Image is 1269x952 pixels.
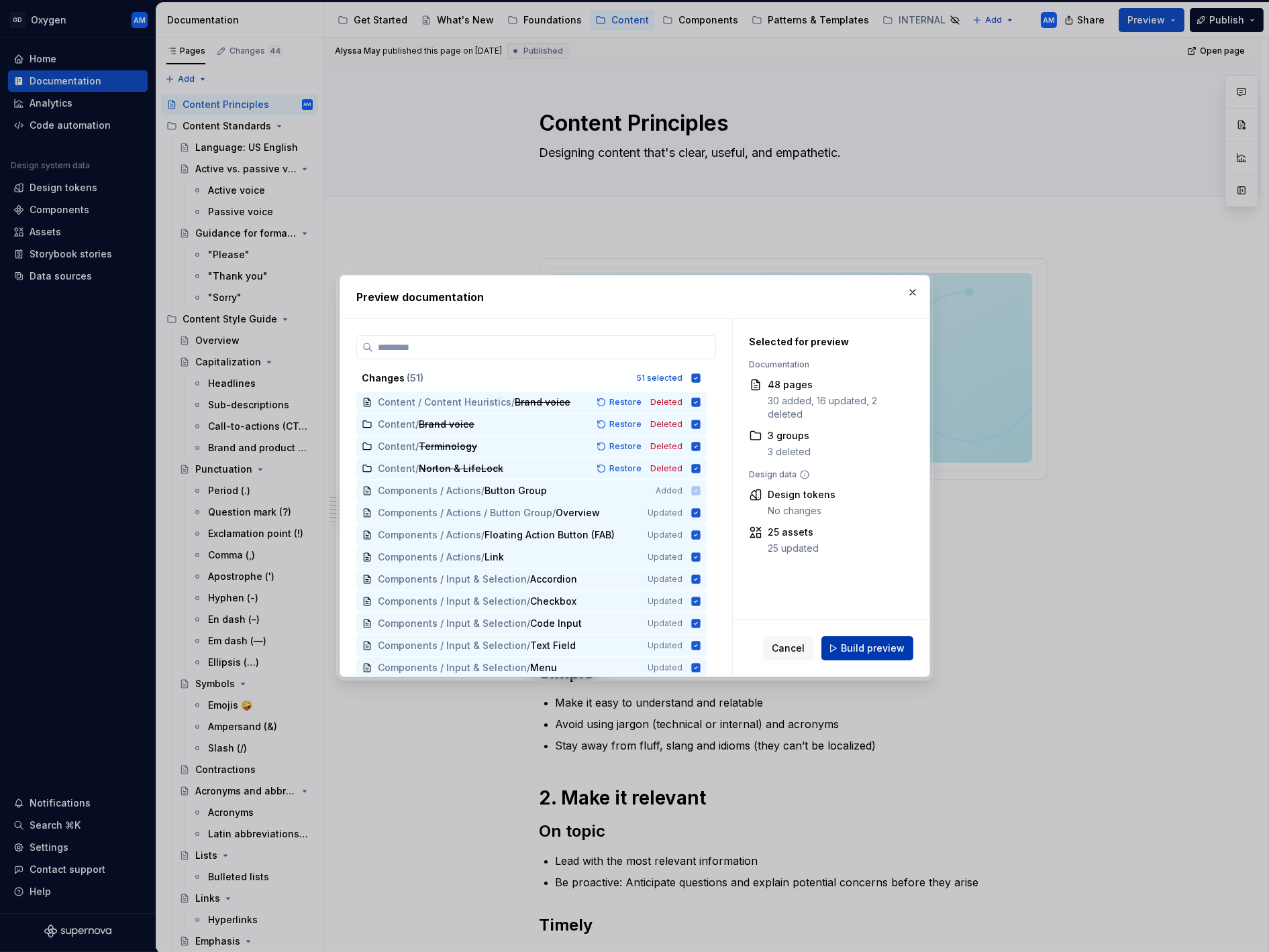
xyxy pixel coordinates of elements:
span: Components / Actions [378,528,481,542]
span: Deleted [650,441,682,452]
span: / [527,661,530,674]
span: / [415,418,419,431]
span: Updated [648,530,682,540]
span: Content [378,462,415,475]
div: Documentation [749,359,907,370]
span: Link [485,550,511,564]
div: Design data [749,469,907,480]
span: Updated [648,552,682,562]
span: Code Input [530,617,582,630]
span: Brand voice [515,396,570,409]
div: No changes [768,504,835,518]
span: Components / Input & Selection [378,661,527,674]
span: Content / Content Heuristics [378,396,511,409]
div: Changes [362,371,628,385]
span: Deleted [650,419,682,430]
span: Restore [609,441,642,452]
button: Restore [593,462,648,475]
button: Restore [593,418,648,431]
div: 48 pages [768,378,907,392]
button: Cancel [763,636,813,660]
button: Restore [593,396,648,409]
div: 3 deleted [768,445,811,459]
span: / [527,595,530,608]
div: 25 updated [768,542,819,555]
span: Deleted [650,397,682,408]
span: Text Field [530,639,576,652]
div: 30 added, 16 updated, 2 deleted [768,394,907,421]
span: / [527,639,530,652]
span: Content [378,418,415,431]
span: Checkbox [530,595,576,608]
span: Floating Action Button (FAB) [485,528,615,542]
span: Accordion [530,573,577,586]
div: Design tokens [768,488,835,501]
span: Menu [530,661,557,674]
span: Components / Actions [378,550,481,564]
span: Restore [609,397,642,408]
span: Restore [609,463,642,474]
span: Updated [648,618,682,629]
span: / [552,506,556,520]
span: Updated [648,596,682,607]
span: Updated [648,662,682,673]
h2: Preview documentation [356,289,913,305]
span: Build preview [841,642,905,655]
div: Selected for preview [749,335,907,349]
div: 3 groups [768,429,811,442]
span: Terminology [419,440,477,453]
span: Components / Input & Selection [378,573,527,586]
button: Build preview [821,636,913,660]
span: Updated [648,508,682,518]
div: 25 assets [768,526,819,539]
span: / [415,440,419,453]
span: Cancel [772,642,805,655]
span: Components / Input & Selection [378,617,527,630]
div: 51 selected [636,373,682,383]
span: / [481,550,485,564]
span: Content [378,440,415,453]
span: Overview [556,506,600,520]
span: Components / Actions / Button Group [378,506,552,520]
span: Updated [648,640,682,651]
span: Brand voice [419,418,474,431]
span: / [527,617,530,630]
span: Deleted [650,463,682,474]
button: Restore [593,440,648,453]
span: Updated [648,574,682,585]
span: ( 51 ) [407,372,423,383]
span: / [415,462,419,475]
span: / [481,528,485,542]
span: / [511,396,515,409]
span: / [527,573,530,586]
span: Norton & LifeLock [419,462,503,475]
span: Components / Input & Selection [378,639,527,652]
span: Components / Input & Selection [378,595,527,608]
span: Restore [609,419,642,430]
